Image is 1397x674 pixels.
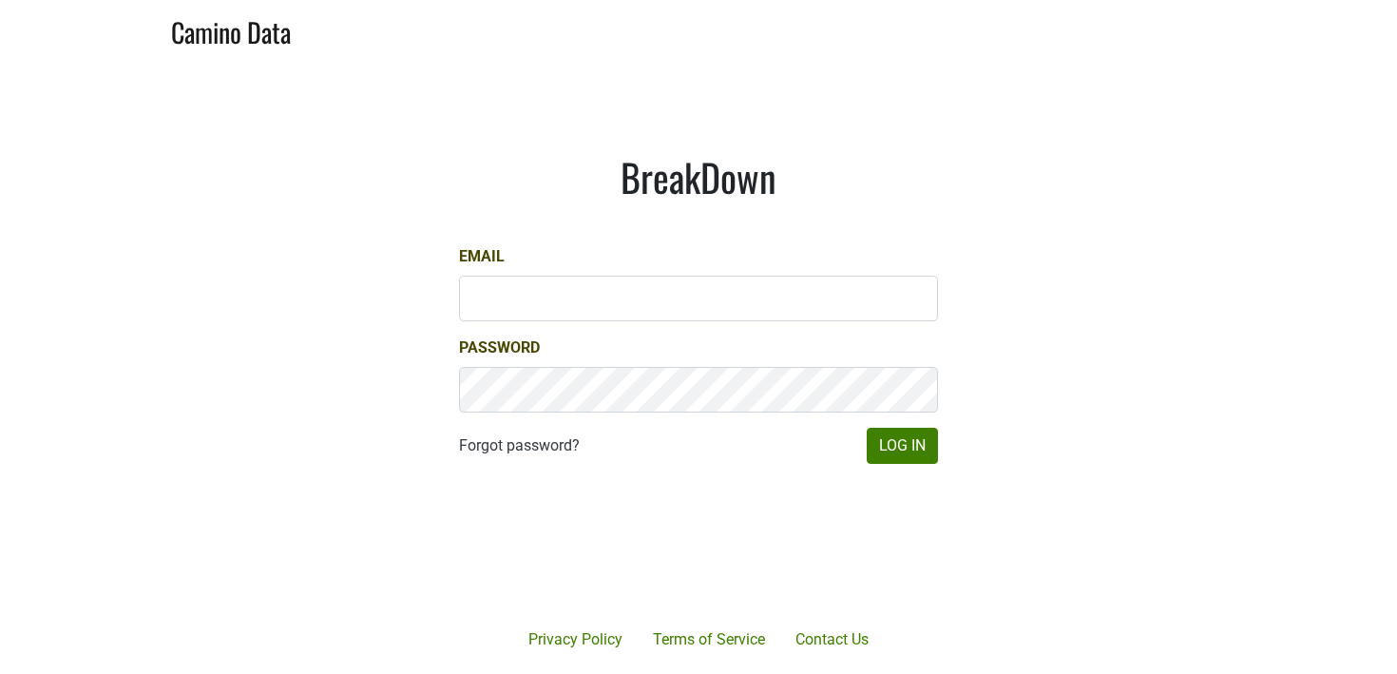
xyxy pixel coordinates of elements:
a: Terms of Service [638,621,780,659]
a: Contact Us [780,621,884,659]
a: Privacy Policy [513,621,638,659]
h1: BreakDown [459,154,938,200]
label: Password [459,337,540,359]
a: Forgot password? [459,434,580,457]
button: Log In [867,428,938,464]
a: Camino Data [171,8,291,52]
label: Email [459,245,505,268]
